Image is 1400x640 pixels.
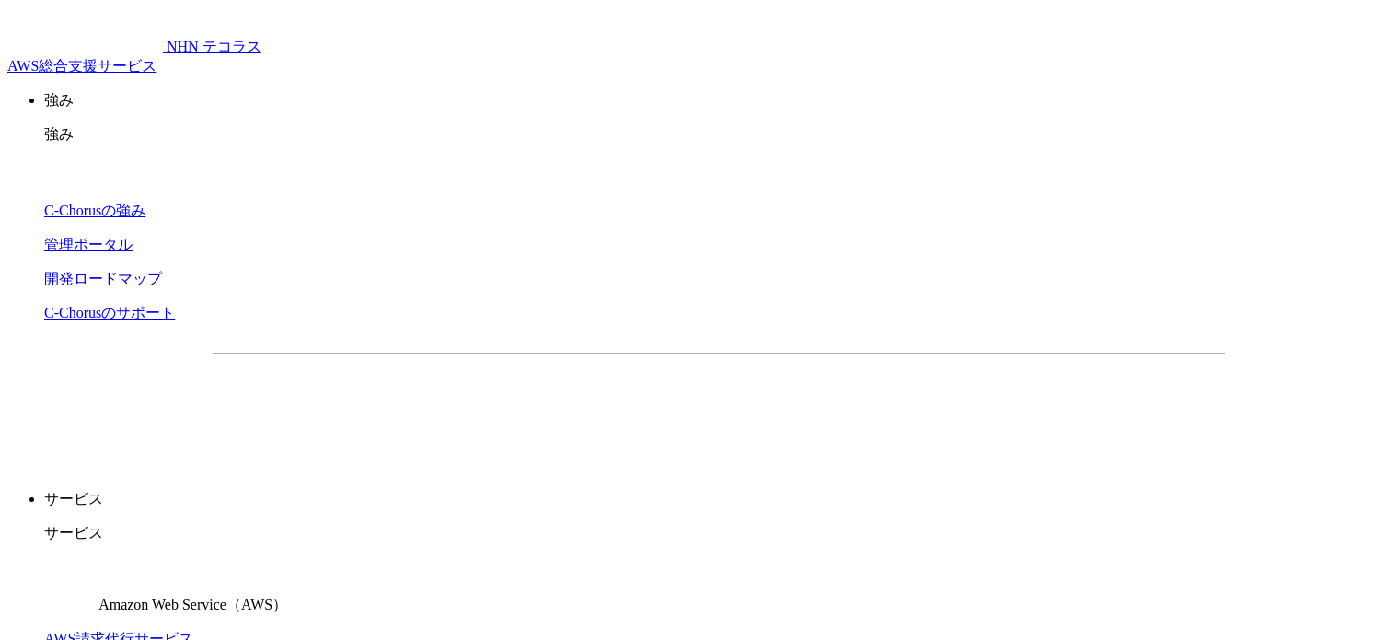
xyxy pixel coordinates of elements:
[44,237,133,252] a: 管理ポータル
[7,39,261,74] a: AWS総合支援サービス C-Chorus NHN テコラスAWS総合支援サービス
[44,271,162,286] a: 開発ロードマップ
[44,490,1393,509] p: サービス
[44,203,145,218] a: C-Chorusの強み
[44,524,1393,543] p: サービス
[44,125,1393,145] p: 強み
[44,91,1393,111] p: 強み
[44,558,96,610] img: Amazon Web Service（AWS）
[98,597,287,612] span: Amazon Web Service（AWS）
[728,383,1024,429] a: まずは相談する
[44,305,175,320] a: C-Chorusのサポート
[413,383,710,429] a: 資料を請求する
[7,7,163,52] img: AWS総合支援サービス C-Chorus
